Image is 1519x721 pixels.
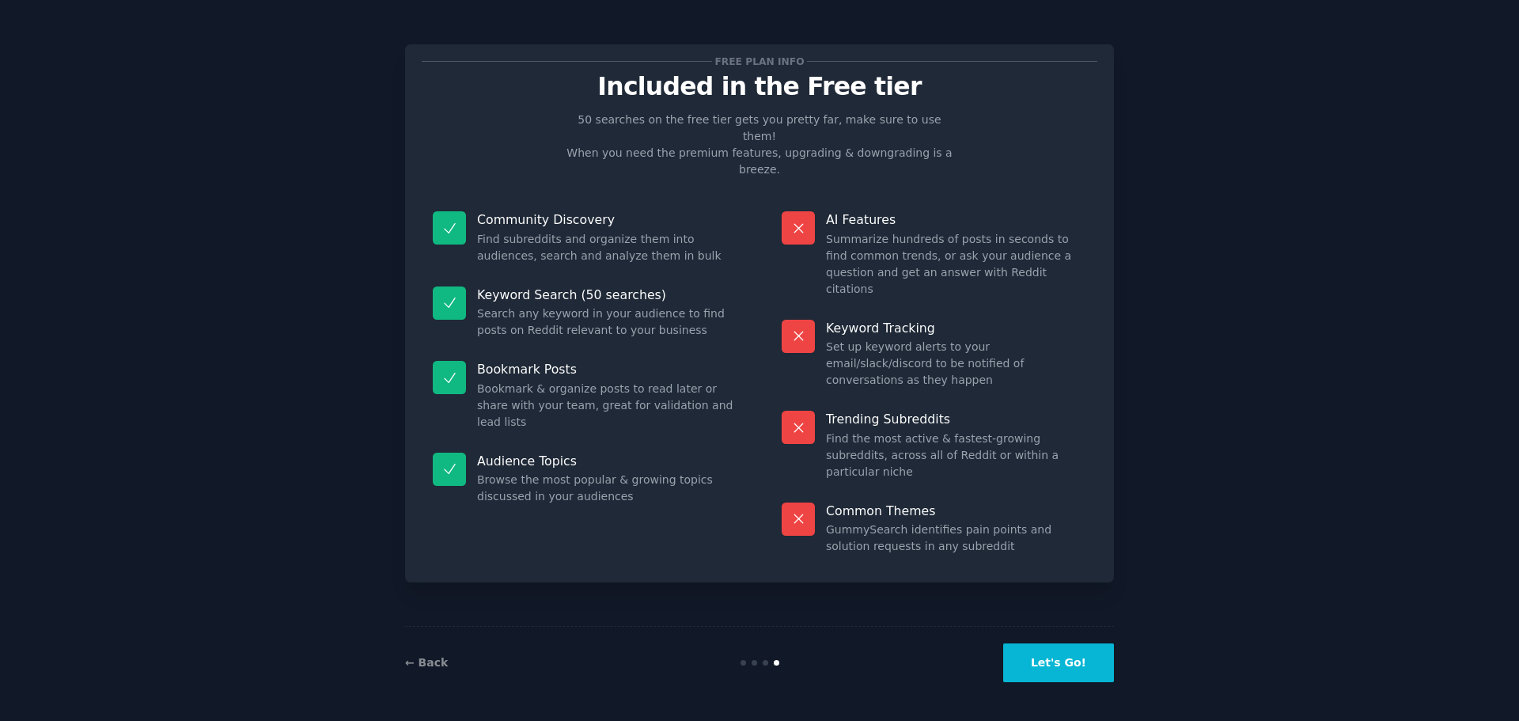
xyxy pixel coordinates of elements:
p: Community Discovery [477,211,737,228]
dd: Set up keyword alerts to your email/slack/discord to be notified of conversations as they happen [826,339,1086,389]
p: Trending Subreddits [826,411,1086,427]
a: ← Back [405,656,448,669]
p: Keyword Tracking [826,320,1086,336]
p: 50 searches on the free tier gets you pretty far, make sure to use them! When you need the premiu... [560,112,959,178]
button: Let's Go! [1003,643,1114,682]
p: Audience Topics [477,453,737,469]
p: Common Themes [826,503,1086,519]
dd: Browse the most popular & growing topics discussed in your audiences [477,472,737,505]
p: Included in the Free tier [422,73,1097,101]
p: Keyword Search (50 searches) [477,287,737,303]
dd: Summarize hundreds of posts in seconds to find common trends, or ask your audience a question and... [826,231,1086,298]
span: Free plan info [712,53,807,70]
dd: GummySearch identifies pain points and solution requests in any subreddit [826,522,1086,555]
p: Bookmark Posts [477,361,737,378]
dd: Bookmark & organize posts to read later or share with your team, great for validation and lead lists [477,381,737,431]
dd: Search any keyword in your audience to find posts on Reddit relevant to your business [477,305,737,339]
dd: Find the most active & fastest-growing subreddits, across all of Reddit or within a particular niche [826,431,1086,480]
p: AI Features [826,211,1086,228]
dd: Find subreddits and organize them into audiences, search and analyze them in bulk [477,231,737,264]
